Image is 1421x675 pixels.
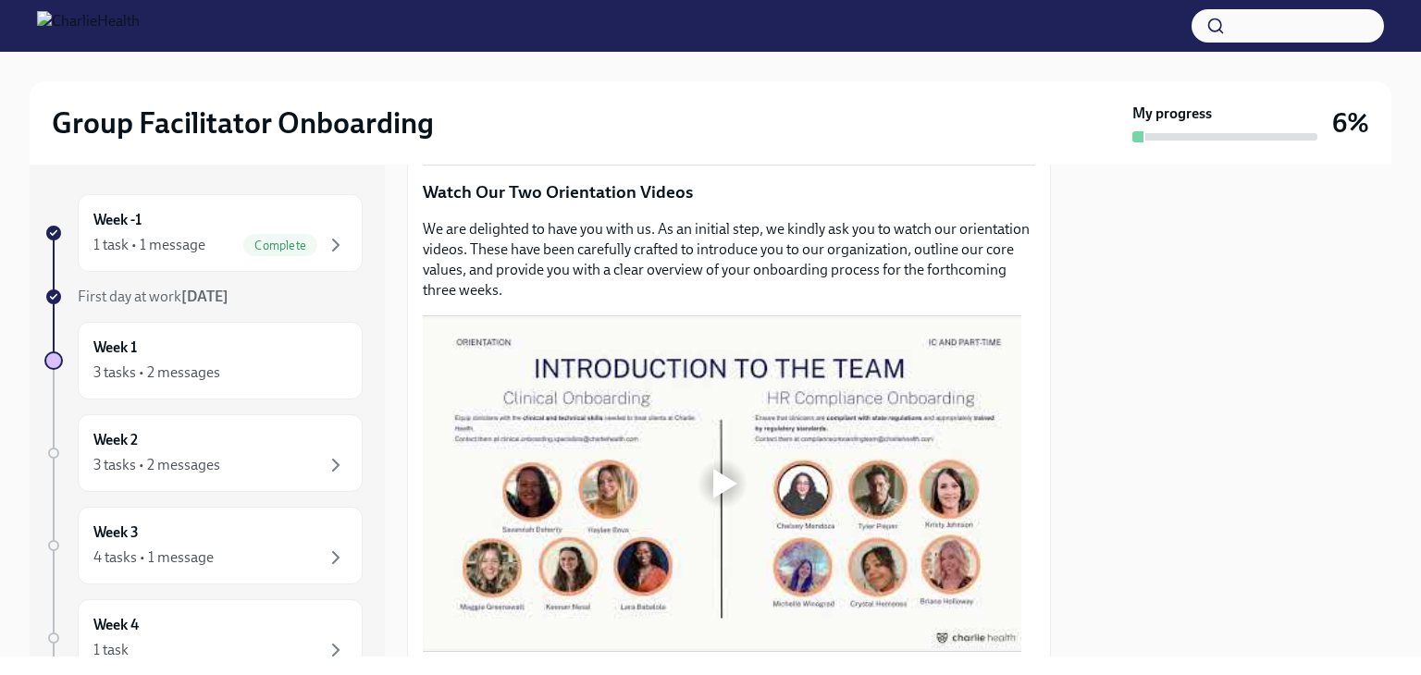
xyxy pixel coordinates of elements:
img: CharlieHealth [37,11,140,41]
strong: [DATE] [181,288,229,305]
div: 3 tasks • 2 messages [93,362,220,383]
p: We are delighted to have you with us. As an initial step, we kindly ask you to watch our orientat... [423,219,1035,301]
a: Week 34 tasks • 1 message [44,507,363,584]
h3: 6% [1332,106,1369,140]
div: 1 task • 1 message [93,235,205,255]
div: 3 tasks • 2 messages [93,455,220,475]
h6: Week 4 [93,615,139,635]
a: Week 13 tasks • 2 messages [44,322,363,399]
strong: My progress [1132,104,1212,124]
h2: Group Facilitator Onboarding [52,104,434,141]
p: Watch Our Two Orientation Videos [423,180,1035,204]
h6: Week 1 [93,337,137,358]
div: 4 tasks • 1 message [93,547,214,568]
h6: Week 2 [93,430,138,450]
a: Week -11 task • 1 messageComplete [44,194,363,272]
span: First day at work [78,288,229,305]
h6: Week 3 [93,522,139,543]
span: Complete [243,239,317,252]
a: First day at work[DATE] [44,287,363,307]
h6: Week -1 [93,210,142,230]
a: Week 23 tasks • 2 messages [44,414,363,492]
div: 1 task [93,640,129,660]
